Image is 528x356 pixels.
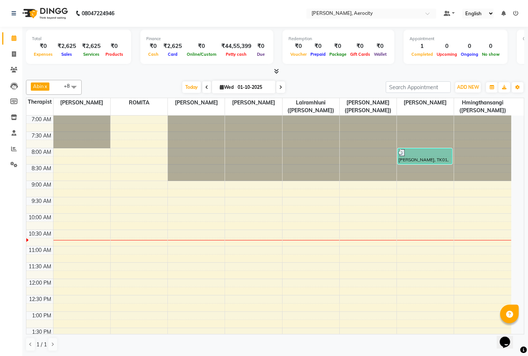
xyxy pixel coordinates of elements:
span: Lalramhluni ([PERSON_NAME]) [283,98,339,115]
div: Finance [146,36,267,42]
div: Total [32,36,125,42]
div: ₹2,625 [55,42,79,51]
div: ₹44,55,399 [218,42,254,51]
div: ₹0 [104,42,125,51]
div: 10:00 AM [27,214,53,221]
div: 1:00 PM [31,312,53,320]
span: ROMITA [111,98,167,107]
div: 8:00 AM [30,148,53,156]
div: 8:30 AM [30,165,53,172]
div: ₹2,625 [160,42,185,51]
span: No show [480,52,502,57]
span: Gift Cards [348,52,372,57]
img: logo [19,3,70,24]
div: Appointment [410,36,502,42]
span: Ongoing [459,52,480,57]
span: Services [81,52,101,57]
div: ₹0 [348,42,372,51]
div: ₹2,625 [79,42,104,51]
span: Sales [60,52,74,57]
div: ₹0 [309,42,327,51]
div: ₹0 [185,42,218,51]
span: [PERSON_NAME] [53,98,110,107]
span: Voucher [289,52,309,57]
div: 0 [459,42,480,51]
span: Expenses [32,52,55,57]
span: [PERSON_NAME] [168,98,225,107]
span: Products [104,52,125,57]
div: 9:30 AM [30,197,53,205]
span: ADD NEW [457,84,479,90]
span: Completed [410,52,435,57]
div: ₹0 [146,42,160,51]
div: 0 [435,42,459,51]
span: Package [327,52,348,57]
span: Hmingthansangi ([PERSON_NAME]) [454,98,511,115]
div: ₹0 [289,42,309,51]
div: 7:00 AM [30,116,53,123]
div: ₹0 [327,42,348,51]
b: 08047224946 [82,3,114,24]
div: ₹0 [254,42,267,51]
span: [PERSON_NAME] ([PERSON_NAME]) [340,98,397,115]
span: Upcoming [435,52,459,57]
div: 12:30 PM [28,295,53,303]
div: 11:30 AM [27,263,53,271]
span: Wallet [372,52,388,57]
input: 2025-10-01 [235,82,273,93]
a: x [44,83,47,89]
span: [PERSON_NAME] [397,98,454,107]
span: Card [166,52,179,57]
div: 12:00 PM [28,279,53,287]
div: [PERSON_NAME], TK01, 08:00 AM-08:30 AM, De-Stress Back & Shoulder Massage - 30 Mins [398,149,452,164]
span: Today [182,81,201,93]
span: +8 [64,83,75,89]
input: Search Appointment [386,81,451,93]
div: Therapist [26,98,53,106]
span: Cash [146,52,160,57]
span: Petty cash [224,52,249,57]
iframe: chat widget [497,326,521,349]
div: ₹0 [372,42,388,51]
span: Wed [218,84,235,90]
button: ADD NEW [455,82,481,93]
div: Redemption [289,36,388,42]
div: 1:30 PM [31,328,53,336]
div: 7:30 AM [30,132,53,140]
span: Prepaid [309,52,327,57]
div: 10:30 AM [27,230,53,238]
div: 9:00 AM [30,181,53,189]
span: Online/Custom [185,52,218,57]
div: 11:00 AM [27,246,53,254]
span: 1 / 1 [36,341,47,349]
div: 0 [480,42,502,51]
span: [PERSON_NAME] [225,98,282,107]
div: ₹0 [32,42,55,51]
span: Abin [33,83,44,89]
div: 1 [410,42,435,51]
span: Due [255,52,267,57]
